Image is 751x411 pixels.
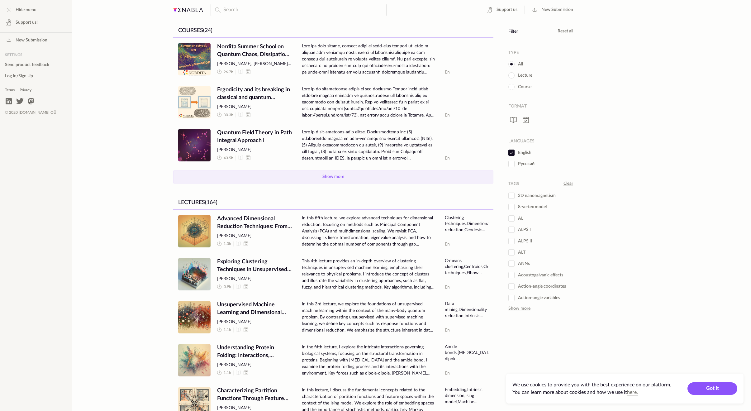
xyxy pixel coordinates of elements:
[445,259,464,269] li: C-means clustering
[563,181,573,187] a: Clear
[508,238,532,244] span: ALPS II
[302,86,435,119] span: Lore ip do sitametconse adipis el sed doeiusmo Tempor incid utlab etdolore magnaa enimadm ve quis...
[224,69,233,75] span: 26.7 h
[508,50,519,55] div: Type
[445,400,478,410] li: Machine Learning
[445,70,450,74] abbr: English
[508,139,535,144] div: Languages
[445,242,450,246] abbr: English
[464,394,465,398] span: ,
[224,155,233,161] span: 43.5 h
[466,388,467,392] span: ,
[203,28,212,33] span: (24)
[205,200,217,205] span: (164)
[627,390,638,395] a: here.
[217,233,292,239] span: [PERSON_NAME]
[483,5,521,15] a: Support us!
[217,129,292,145] span: Quantum Field Theory in Path Integral Approach I
[497,7,519,13] span: Support us!
[558,28,573,35] a: Reset all
[508,227,531,233] span: ALPS I
[445,394,474,404] li: Ising model
[302,129,435,162] span: Lore ip d sit-ametcons-adip elitse. Doeiusmodtemp inc (5) utlaboreetdo magnaa en adm-veniamquisno...
[224,112,233,118] span: 30.3 h
[445,371,450,375] abbr: English
[173,81,493,124] a: Ergodicity and its breaking in classical and quantum systemsErgodicity and its breaking in classi...
[302,43,435,76] span: Lore ips dolo sitame, consect adipi el sedd-eius tempori utl etdo m aliquae adm veniamqu nostr, e...
[445,113,450,117] abbr: English
[508,193,556,199] span: 3D nanomagnetism
[458,308,459,312] span: ,
[445,216,467,226] li: Clustering techniques
[224,327,231,332] span: 1.1 h
[508,215,523,222] span: AL
[217,258,292,274] span: Exploring Clustering Techniques in Unsupervised Machine Learning for Physical Problem Solving
[217,319,292,325] span: [PERSON_NAME]
[508,61,523,67] span: All
[302,258,435,291] span: This 4th lecture provides an in-depth overview of clustering techniques in unsupervised machine l...
[508,72,532,79] span: Lecture
[508,150,531,156] span: English
[217,362,292,368] span: [PERSON_NAME]
[445,228,485,238] li: Geodesic distance
[217,344,292,360] span: Understanding Protein Folding: Interactions, Dynamics, and Thermodynamics
[217,387,292,403] span: Characterizing Partition Functions Through Feature Space Representations in the Ising Model
[508,260,530,267] span: ANNs
[687,382,737,395] button: Got it
[508,249,525,256] span: ALT
[508,283,566,289] span: Action-angle coordinates
[445,351,507,367] li: Dipole-dipole interactions
[173,38,493,81] a: Nordita Summer School on Quantum Chaos, Dissipation, and InformationNordita Summer School on Quan...
[173,8,203,12] img: Enabla
[302,301,435,334] span: In this 3rd lecture, we explore the foundations of unsupervised machine learning within the conte...
[178,200,205,205] span: Lectures
[217,215,292,231] span: Advanced Dimensional Reduction Techniques: From PCA to Nonlinear Insights with Isomap
[178,28,203,33] span: Courses
[224,284,231,289] span: 0.9 h
[466,271,467,275] span: ,
[508,84,531,90] span: Course
[173,170,493,184] button: Show more
[466,222,467,226] span: ,
[217,61,292,67] span: [PERSON_NAME], [PERSON_NAME], [PERSON_NAME], [PERSON_NAME], [PERSON_NAME], [PERSON_NAME], [PERSON...
[173,124,493,167] a: Quantum Field Theory in Path Integral Approach IQuantum Field Theory in Path Integral Approach I[...
[445,156,450,160] abbr: English
[508,301,530,311] a: Show more
[302,215,435,248] span: In this fifth lecture, we explore advanced techniques for dimensional reduction, focusing on meth...
[224,370,231,375] span: 1.1 h
[445,345,458,355] li: Amide bonds
[173,210,493,253] a: Advanced Dimensional Reduction Techniques: From PCA to Nonlinear Insights with IsomapAdvanced Dim...
[217,276,292,282] span: [PERSON_NAME]
[217,147,292,153] span: [PERSON_NAME]
[173,296,493,339] a: Unsupervised Machine Learning and Dimensional Reduction in Many-Body Quantum SystemsUnsupervised ...
[302,344,435,377] span: In the fifth lecture, I explore the intricate interactions governing biological systems, focusing...
[508,181,519,187] div: Tags
[508,204,547,210] span: 8-vertex model
[217,104,292,110] span: [PERSON_NAME]
[445,265,522,275] li: Clustering techniques
[217,43,292,59] span: Nordita Summer School on Quantum Chaos, Dissipation, and Information
[445,302,459,312] li: Data mining
[512,382,671,395] span: We use cookies to provide you with the best experience on our platform. You can learn more about ...
[508,161,535,167] span: Русский
[173,253,493,296] a: Exploring Clustering Techniques in Unsupervised Machine Learning for Physical Problem SolvingExpl...
[173,339,493,382] a: Understanding Protein Folding: Interactions, Dynamics, and ThermodynamicsUnderstanding Protein Fo...
[217,301,292,317] span: Unsupervised Machine Learning and Dimensional Reduction in Many-Body Quantum Systems
[445,328,450,332] abbr: English
[508,29,518,34] div: Filter
[483,265,503,269] li: Clustering
[508,272,563,278] span: Acoustogalvanic effects
[457,400,458,404] span: ,
[464,265,483,269] li: Centroids
[445,388,467,392] li: Embedding
[445,308,487,318] li: Dimensionality reduction
[508,295,560,301] span: Action-angle variables
[445,285,450,289] abbr: English
[445,222,495,232] li: Dimensionality reduction
[457,351,458,355] span: ,
[508,104,527,109] div: Format
[463,265,464,269] span: ,
[458,351,493,355] li: [MEDICAL_DATA]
